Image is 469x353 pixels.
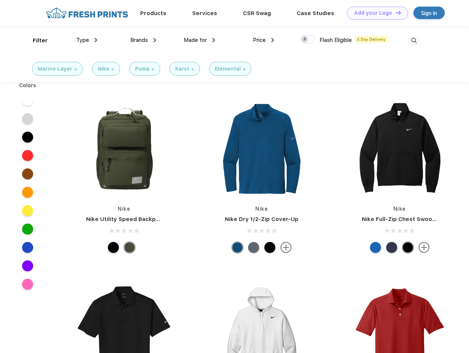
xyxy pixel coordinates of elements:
img: func=resize&h=266 [213,100,311,198]
img: more.svg [419,242,430,253]
img: filter_cancel.svg [243,68,246,71]
img: func=resize&h=266 [351,100,449,198]
a: Nike Dry 1/2-Zip Cover-Up [225,216,299,222]
img: filter_cancel.svg [152,68,154,71]
div: Colors [14,82,42,89]
a: Nike [118,206,130,212]
a: Nike [255,206,268,212]
img: dropdown.png [271,38,274,42]
img: DT [396,11,401,15]
img: dropdown.png [154,38,156,42]
div: Royal [370,242,381,253]
a: CSR Swag [243,10,271,17]
div: Black [264,242,275,253]
a: Sign in [413,7,445,19]
span: Type [76,37,89,43]
span: 5 Day Delivery [355,36,388,43]
div: Black [402,242,413,253]
div: Black [108,242,119,253]
div: Midnight Navy [386,242,397,253]
div: Gym Blue [232,242,243,253]
a: Nike Utility Speed Backpack [86,216,166,222]
span: Made for [184,37,207,43]
img: dropdown.png [95,38,97,42]
img: dropdown.png [212,38,215,42]
span: Price [253,37,266,43]
span: Flash Eligible [320,37,352,43]
span: Brands [130,37,148,43]
div: Elemental [215,65,241,73]
a: Products [140,10,166,17]
img: fo%20logo%202.webp [44,7,130,19]
div: Nike [98,65,109,73]
a: Services [192,10,217,17]
img: filter_cancel.svg [191,68,194,71]
div: Sign in [421,9,437,17]
img: filter_cancel.svg [112,68,114,71]
div: Marine Layer [38,65,72,73]
div: Navy Heather [248,242,259,253]
div: Puma [135,65,149,73]
img: desktop_search.svg [408,35,420,47]
img: func=resize&h=266 [75,100,173,198]
img: more.svg [281,242,292,253]
div: Karst [175,65,189,73]
a: Nike Full-Zip Chest Swoosh Jacket [362,216,460,222]
div: Cargo Khaki [124,242,135,253]
div: Filter [33,36,48,45]
img: filter_cancel.svg [74,68,77,71]
a: Nike [394,206,406,212]
div: Add your Logo [354,10,392,16]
